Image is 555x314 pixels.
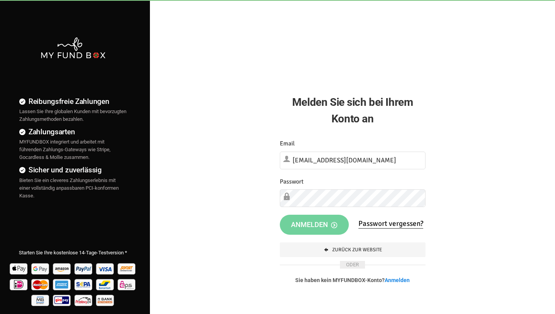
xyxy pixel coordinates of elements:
[280,215,349,235] button: Anmelden
[19,164,127,175] h4: Sicher und zuverlässig
[74,276,94,292] img: sepa Pay
[19,126,127,137] h4: Zahlungsarten
[9,261,29,276] img: Apple Pay
[291,220,337,229] span: Anmelden
[358,219,423,229] a: Passwort vergessen?
[280,152,425,169] input: Email
[280,177,304,187] label: Passwort
[280,276,425,284] p: Sie haben kein MYFUNDBOX-Konto?
[30,292,51,308] img: mb Pay
[52,261,72,276] img: Amazon
[19,96,127,107] h4: Reibungsfreie Zahlungen
[52,292,72,308] img: giropay
[74,261,94,276] img: Paypal
[9,276,29,292] img: Ideal Pay
[95,292,116,308] img: banktransfer
[95,276,116,292] img: Bancontact Pay
[280,94,425,127] h2: Melden Sie sich bei Ihrem Konto an
[30,276,51,292] img: Mastercard Pay
[19,177,119,199] span: Bieten Sie ein cleveres Zahlungserlebnis mit einer vollständig anpassbaren PCI-konformen Kasse.
[52,276,72,292] img: american_express Pay
[385,277,410,283] a: Anmelden
[19,109,126,122] span: Lassen Sie Ihre globalen Kunden mit bevorzugten Zahlungsmethoden bezahlen.
[19,139,111,160] span: MYFUNDBOX integriert und arbeitet mit führenden Zahlungs-Gateways wie Stripe, Gocardless & Mollie...
[117,276,137,292] img: EPS Pay
[40,37,106,59] img: mfbwhite.png
[117,261,137,276] img: Sofort Pay
[280,242,425,257] a: Zurück zur Website
[280,139,295,149] label: Email
[340,261,365,269] span: ODER
[74,292,94,308] img: p24 Pay
[95,261,116,276] img: Visa
[30,261,51,276] img: Google Pay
